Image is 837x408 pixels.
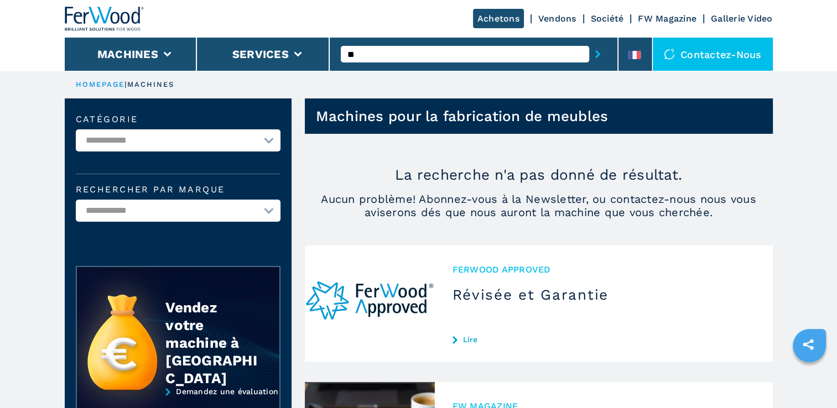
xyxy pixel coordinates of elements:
a: Achetons [473,9,524,28]
label: Rechercher par marque [76,185,280,194]
a: Gallerie Video [711,13,773,24]
h1: Machines pour la fabrication de meubles [316,107,609,125]
div: Contactez-nous [653,38,773,71]
span: Ferwood Approved [453,263,755,276]
img: Contactez-nous [664,49,675,60]
a: HOMEPAGE [76,80,125,88]
a: Société [591,13,624,24]
img: Révisée et Garantie [305,245,435,362]
a: sharethis [794,331,822,358]
a: FW Magazine [638,13,696,24]
button: Services [232,48,289,61]
button: submit-button [589,41,606,67]
span: | [124,80,127,88]
p: La recherche n'a pas donné de résultat. [305,166,773,184]
iframe: Chat [790,358,829,400]
button: Machines [97,48,158,61]
a: Vendons [538,13,576,24]
h3: Révisée et Garantie [453,286,755,304]
a: Lire [453,335,755,344]
span: Aucun problème! Abonnez-vous à la Newsletter, ou contactez-nous nous vous aviserons dés que nous ... [305,192,773,219]
img: Ferwood [65,7,144,31]
p: machines [127,80,175,90]
label: catégorie [76,115,280,124]
div: Vendez votre machine à [GEOGRAPHIC_DATA] [165,299,257,387]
